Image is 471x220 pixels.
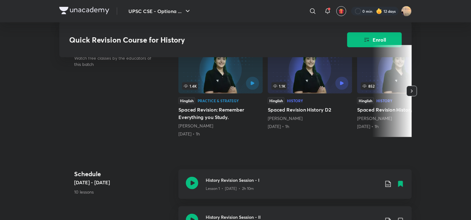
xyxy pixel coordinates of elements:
[268,97,285,104] div: Hinglish
[287,99,303,103] div: History
[178,123,263,129] div: Arti Chhawari
[357,97,374,104] div: Hinglish
[198,99,239,103] div: Practice & Strategy
[361,82,376,90] span: 852
[347,32,402,47] button: Enroll
[59,7,109,14] img: Company Logo
[357,115,392,121] a: [PERSON_NAME]
[206,186,254,191] p: Lesson 1 • [DATE] • 2h 10m
[69,35,312,44] h3: Quick Revision Course for History
[357,106,442,113] h5: Spaced Revision History D3
[178,169,412,206] a: History Revision Session - ILesson 1 • [DATE] • 2h 10m
[178,45,263,137] a: Spaced Revision: Remember Everything you Study.
[268,115,303,121] a: [PERSON_NAME]
[268,106,352,113] h5: Spaced Revision History D2
[178,131,263,137] div: 7th Jul • 1h
[74,55,159,67] p: Watch free classes by the educators of this batch
[336,6,346,16] button: avatar
[357,115,442,121] div: Arti Chhawari
[268,45,352,130] a: 1.1KHinglishHistorySpaced Revision History D2[PERSON_NAME][DATE] • 1h
[268,45,352,130] a: Spaced Revision History D2
[268,115,352,121] div: Arti Chhawari
[178,106,263,121] h5: Spaced Revision: Remember Everything you Study.
[74,189,173,195] p: 10 lessons
[178,45,263,137] a: 1.4KHinglishPractice & StrategySpaced Revision: Remember Everything you Study.[PERSON_NAME][DATE]...
[268,123,352,130] div: 10th Jul • 1h
[339,8,344,14] img: avatar
[357,123,442,130] div: 11th Jul • 1h
[125,5,195,17] button: UPSC CSE - Optiona ...
[401,6,412,16] img: Snatashree Punyatoya
[178,97,195,104] div: Hinglish
[357,45,442,130] a: Spaced Revision History D3
[74,179,173,186] h5: [DATE] - [DATE]
[182,82,198,90] span: 1.4K
[206,177,379,183] h3: History Revision Session - I
[74,169,173,179] h4: Schedule
[376,8,382,14] img: streak
[59,7,109,16] a: Company Logo
[178,123,213,129] a: [PERSON_NAME]
[357,45,442,130] a: 852HinglishHistorySpaced Revision History D3[PERSON_NAME][DATE] • 1h
[271,82,287,90] span: 1.1K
